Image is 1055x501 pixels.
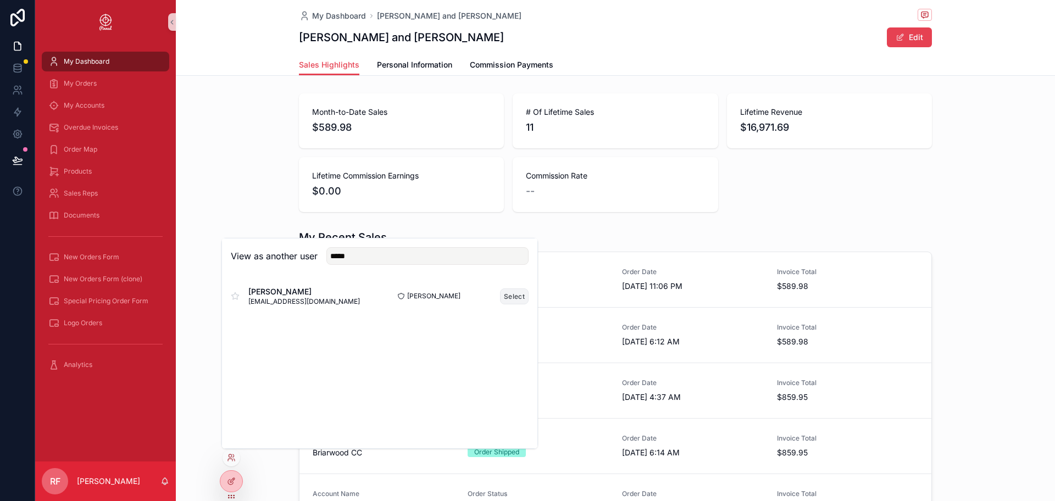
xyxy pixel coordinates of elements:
[64,253,119,261] span: New Orders Form
[622,281,764,292] span: [DATE] 11:06 PM
[64,101,104,110] span: My Accounts
[42,313,169,333] a: Logo Orders
[312,170,491,181] span: Lifetime Commission Earnings
[42,74,169,93] a: My Orders
[777,281,919,292] span: $589.98
[231,249,318,263] h2: View as another user
[468,378,609,387] span: Order Status
[42,96,169,115] a: My Accounts
[777,378,919,387] span: Invoice Total
[299,55,359,76] a: Sales Highlights
[622,434,764,443] span: Order Date
[777,434,919,443] span: Invoice Total
[42,291,169,311] a: Special Pricing Order Form
[42,52,169,71] a: My Dashboard
[470,55,553,77] a: Commission Payments
[64,297,148,305] span: Special Pricing Order Form
[42,247,169,267] a: New Orders Form
[622,378,764,387] span: Order Date
[622,323,764,332] span: Order Date
[407,292,460,300] span: [PERSON_NAME]
[622,392,764,403] span: [DATE] 4:37 AM
[248,286,360,297] span: [PERSON_NAME]
[622,268,764,276] span: Order Date
[313,447,362,458] span: Briarwood CC
[468,268,609,276] span: Order Status
[64,211,99,220] span: Documents
[64,145,97,154] span: Order Map
[64,79,97,88] span: My Orders
[42,205,169,225] a: Documents
[740,120,919,135] span: $16,971.69
[42,355,169,375] a: Analytics
[42,269,169,289] a: New Orders Form (clone)
[777,392,919,403] span: $859.95
[312,183,491,199] span: $0.00
[474,447,519,457] div: Order Shipped
[470,59,553,70] span: Commission Payments
[740,107,919,118] span: Lifetime Revenue
[526,170,704,181] span: Commission Rate
[42,162,169,181] a: Products
[312,10,366,21] span: My Dashboard
[77,476,140,487] p: [PERSON_NAME]
[299,230,387,245] h1: My Recent Sales
[887,27,932,47] button: Edit
[622,336,764,347] span: [DATE] 6:12 AM
[64,275,142,283] span: New Orders Form (clone)
[64,57,109,66] span: My Dashboard
[64,360,92,369] span: Analytics
[377,10,521,21] a: [PERSON_NAME] and [PERSON_NAME]
[777,268,919,276] span: Invoice Total
[377,55,452,77] a: Personal Information
[42,140,169,159] a: Order Map
[97,13,114,31] img: App logo
[312,120,491,135] span: $589.98
[35,44,176,389] div: scrollable content
[468,489,609,498] span: Order Status
[377,59,452,70] span: Personal Information
[777,336,919,347] span: $589.98
[64,167,92,176] span: Products
[64,123,118,132] span: Overdue Invoices
[526,120,704,135] span: 11
[500,288,529,304] button: Select
[42,183,169,203] a: Sales Reps
[299,30,504,45] h1: [PERSON_NAME] and [PERSON_NAME]
[42,118,169,137] a: Overdue Invoices
[526,183,535,199] span: --
[50,475,60,488] span: RF
[468,434,609,443] span: Order Status
[313,489,454,498] span: Account Name
[299,10,366,21] a: My Dashboard
[526,107,704,118] span: # Of Lifetime Sales
[312,107,491,118] span: Month-to-Date Sales
[777,489,919,498] span: Invoice Total
[64,319,102,327] span: Logo Orders
[468,323,609,332] span: Order Status
[299,59,359,70] span: Sales Highlights
[622,489,764,498] span: Order Date
[777,447,919,458] span: $859.95
[64,189,98,198] span: Sales Reps
[777,323,919,332] span: Invoice Total
[622,447,764,458] span: [DATE] 6:14 AM
[248,297,360,306] span: [EMAIL_ADDRESS][DOMAIN_NAME]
